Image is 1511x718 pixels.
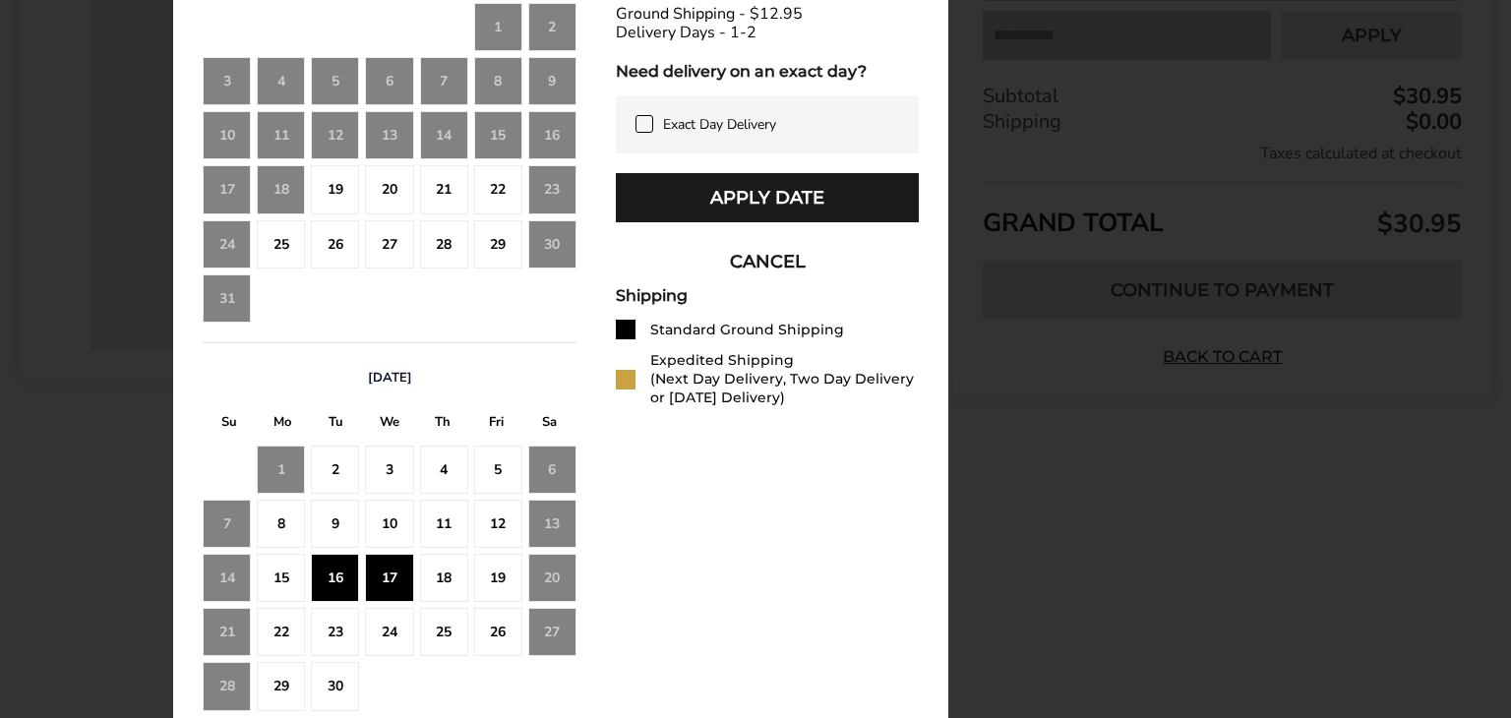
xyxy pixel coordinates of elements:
div: S [203,409,256,440]
span: Exact Day Delivery [663,115,776,134]
div: T [310,409,363,440]
button: CANCEL [616,237,919,286]
div: Need delivery on an exact day? [616,62,919,81]
div: Standard Ground Shipping [650,321,844,339]
div: W [363,409,416,440]
div: S [523,409,576,440]
div: Ground Shipping - $12.95 Delivery Days - 1-2 [616,5,919,42]
div: M [256,409,309,440]
div: Shipping [616,286,919,305]
div: F [469,409,522,440]
div: T [416,409,469,440]
span: [DATE] [368,369,412,387]
div: Expedited Shipping (Next Day Delivery, Two Day Delivery or [DATE] Delivery) [650,351,919,407]
button: [DATE] [360,369,420,387]
button: Apply Date [616,173,919,222]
